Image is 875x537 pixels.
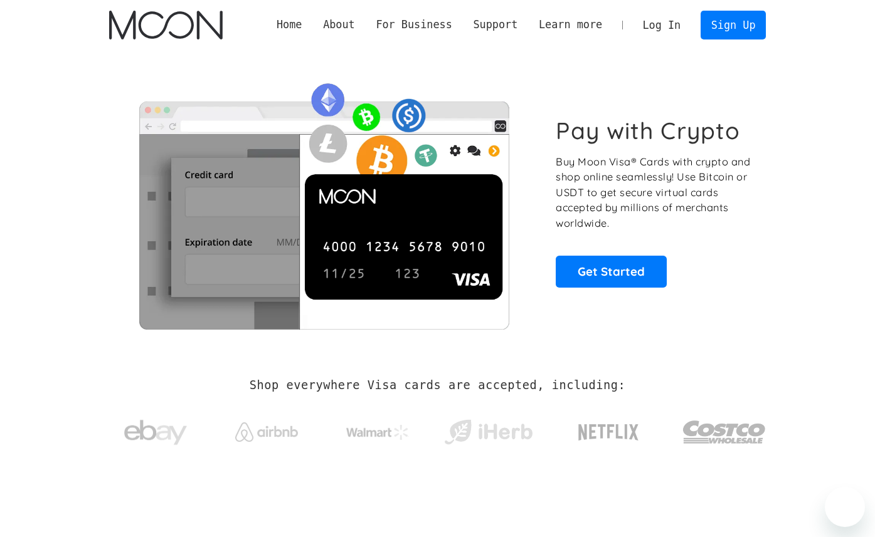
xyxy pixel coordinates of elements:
a: Home [266,17,312,33]
a: Airbnb [220,410,313,448]
img: Moon Cards let you spend your crypto anywhere Visa is accepted. [109,75,539,329]
a: iHerb [442,404,535,455]
a: Sign Up [701,11,766,39]
img: iHerb [442,416,535,449]
a: Get Started [556,256,667,287]
img: Moon Logo [109,11,223,39]
div: For Business [366,17,463,33]
a: home [109,11,223,39]
div: About [323,17,355,33]
div: About [312,17,365,33]
div: Learn more [539,17,602,33]
a: Log In [632,11,691,39]
h1: Pay with Crypto [556,117,740,145]
iframe: Кнопка запуска окна обмена сообщениями [825,487,865,527]
img: Netflix [577,417,640,448]
a: Costco [682,396,766,462]
img: Costco [682,409,766,456]
div: Support [463,17,528,33]
div: Learn more [528,17,613,33]
img: Airbnb [235,422,298,442]
a: ebay [109,400,203,459]
a: Walmart [331,412,424,446]
a: Netflix [553,404,665,454]
img: ebay [124,413,187,452]
div: Support [473,17,517,33]
h2: Shop everywhere Visa cards are accepted, including: [250,378,625,392]
div: For Business [376,17,452,33]
img: Walmart [346,425,409,440]
p: Buy Moon Visa® Cards with crypto and shop online seamlessly! Use Bitcoin or USDT to get secure vi... [556,154,752,231]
